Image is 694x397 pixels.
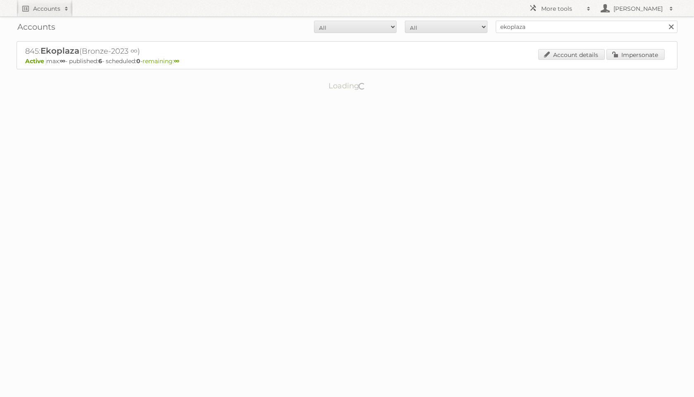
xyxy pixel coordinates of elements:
h2: [PERSON_NAME] [611,5,665,13]
h2: 845: (Bronze-2023 ∞) [25,46,314,57]
p: max: - published: - scheduled: - [25,57,669,65]
span: Active [25,57,46,65]
a: Impersonate [606,49,665,60]
strong: ∞ [174,57,179,65]
strong: 0 [136,57,140,65]
span: Ekoplaza [40,46,79,56]
strong: 6 [98,57,102,65]
p: Loading [302,78,392,94]
strong: ∞ [60,57,65,65]
a: Account details [538,49,605,60]
h2: More tools [541,5,582,13]
span: remaining: [143,57,179,65]
h2: Accounts [33,5,60,13]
